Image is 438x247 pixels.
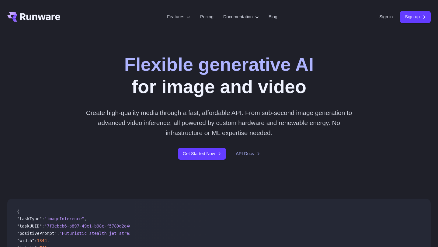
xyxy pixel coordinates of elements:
a: Pricing [200,13,214,20]
a: Get Started Now [178,148,226,160]
span: 1344 [37,238,47,243]
a: Sign in [379,13,393,20]
span: "taskUUID" [17,224,42,228]
a: Sign up [400,11,431,23]
strong: Flexible generative AI [124,54,314,75]
span: "positivePrompt" [17,231,57,236]
span: : [42,224,44,228]
span: "taskType" [17,216,42,221]
span: "imageInference" [44,216,84,221]
label: Features [167,13,190,20]
h1: for image and video [124,54,314,98]
a: Go to / [7,12,60,22]
span: : [34,238,37,243]
span: "width" [17,238,34,243]
span: : [57,231,59,236]
a: API Docs [236,150,260,157]
label: Documentation [223,13,259,20]
span: { [17,209,19,214]
a: Blog [269,13,277,20]
span: "7f3ebcb6-b897-49e1-b98c-f5789d2d40d7" [44,224,139,228]
span: , [84,216,87,221]
span: "Futuristic stealth jet streaking through a neon-lit cityscape with glowing purple exhaust" [59,231,286,236]
p: Create high-quality media through a fast, affordable API. From sub-second image generation to adv... [84,108,355,138]
span: : [42,216,44,221]
span: , [47,238,49,243]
